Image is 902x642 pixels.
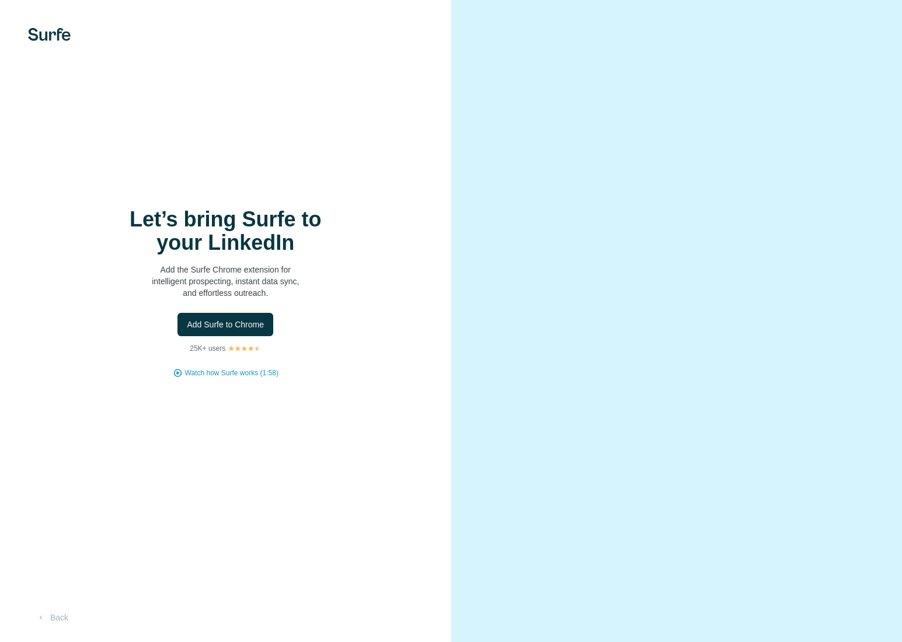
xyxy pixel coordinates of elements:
p: 25K+ users [190,343,225,354]
img: Surfe's logo [28,28,71,41]
span: Add Surfe to Chrome [187,319,264,330]
h1: Let’s bring Surfe to your LinkedIn [109,208,342,254]
button: Back [28,607,76,628]
p: Add the Surfe Chrome extension for intelligent prospecting, instant data sync, and effortless out... [109,264,342,299]
button: Watch how Surfe works (1:58) [185,368,278,378]
button: Add Surfe to Chrome [177,313,273,336]
img: Rating Stars [228,345,261,352]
